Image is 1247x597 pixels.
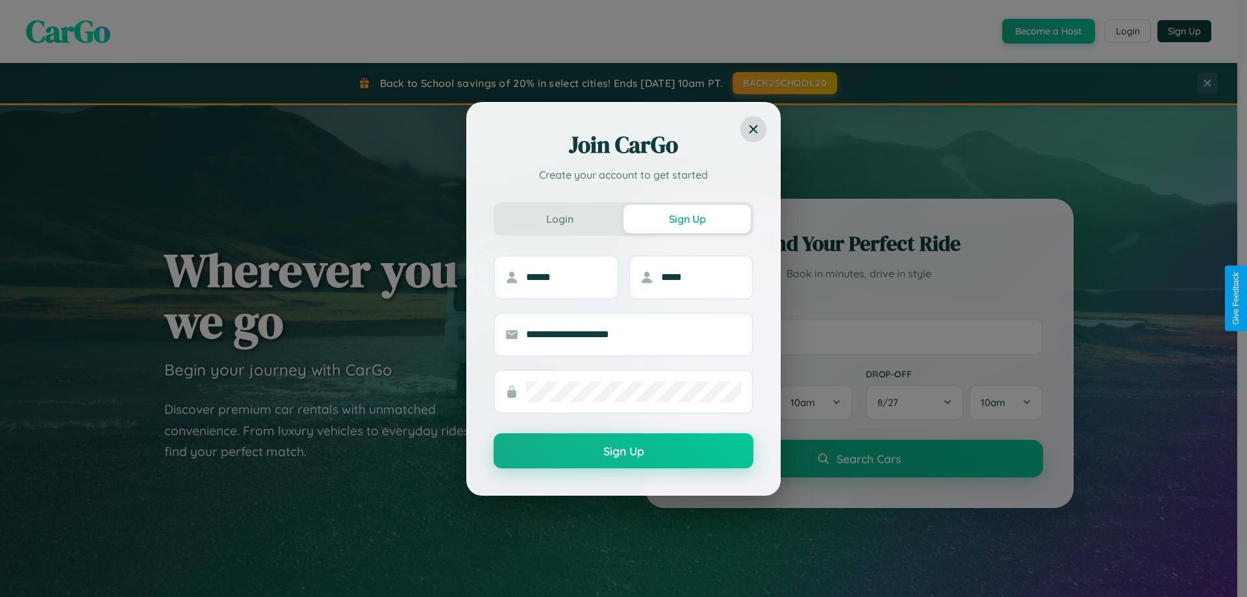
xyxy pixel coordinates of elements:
p: Create your account to get started [494,167,753,183]
button: Sign Up [494,433,753,468]
h2: Join CarGo [494,129,753,160]
button: Sign Up [623,205,751,233]
div: Give Feedback [1231,272,1241,325]
button: Login [496,205,623,233]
